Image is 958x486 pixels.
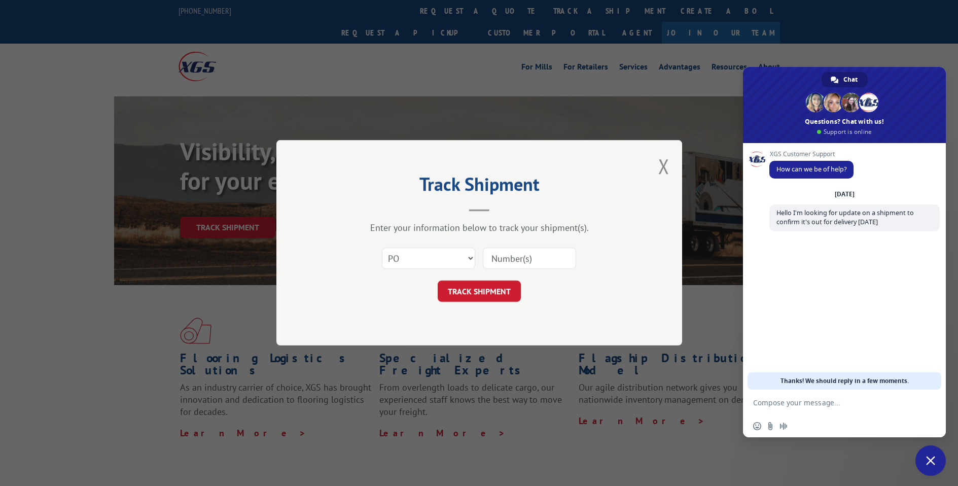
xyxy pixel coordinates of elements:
span: XGS Customer Support [769,151,854,158]
input: Number(s) [483,248,576,269]
span: Send a file [766,422,774,430]
textarea: Compose your message... [753,398,913,407]
button: TRACK SHIPMENT [438,281,521,302]
span: Hello I'm looking for update on a shipment to confirm it's out for delivery [DATE] [776,209,914,226]
button: Close modal [658,153,669,180]
div: [DATE] [835,191,855,197]
h2: Track Shipment [327,177,631,196]
span: Audio message [779,422,788,430]
div: Chat [822,72,868,87]
div: Close chat [915,445,946,476]
span: Insert an emoji [753,422,761,430]
span: Thanks! We should reply in a few moments. [780,372,909,390]
span: Chat [843,72,858,87]
span: How can we be of help? [776,165,846,173]
div: Enter your information below to track your shipment(s). [327,222,631,234]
